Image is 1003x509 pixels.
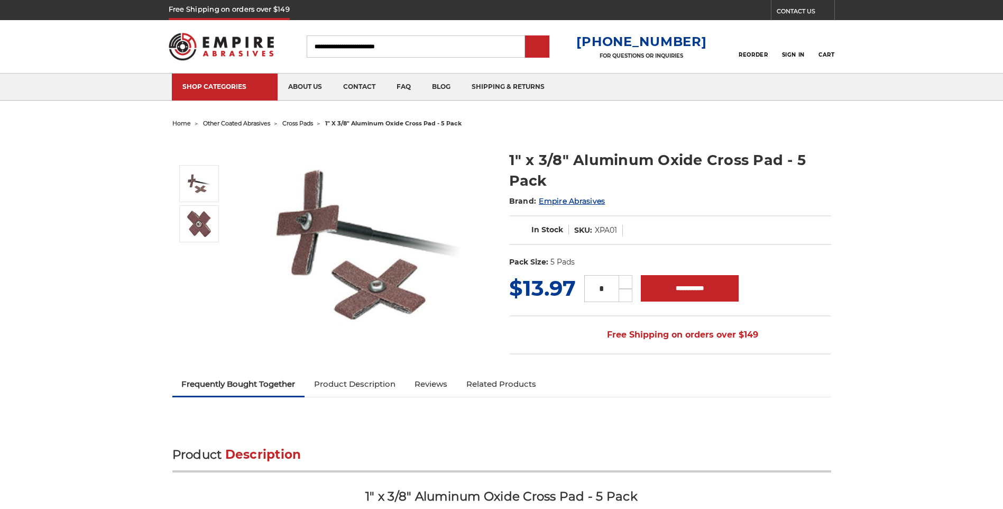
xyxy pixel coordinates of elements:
a: Related Products [457,372,546,396]
span: $13.97 [509,275,576,301]
a: about us [278,74,333,101]
a: Empire Abrasives [539,196,605,206]
a: blog [421,74,461,101]
a: CONTACT US [777,5,834,20]
dd: 5 Pads [550,257,575,268]
span: In Stock [531,225,563,234]
dt: Pack Size: [509,257,548,268]
span: Product [172,447,222,462]
img: Abrasive Cross pad on mandrel [186,170,213,197]
a: faq [386,74,421,101]
a: Reviews [405,372,457,396]
a: other coated abrasives [203,120,270,127]
dd: XPA01 [595,225,617,236]
div: SHOP CATEGORIES [182,83,267,90]
a: home [172,120,191,127]
img: Abrasive Cross Pad [187,211,211,237]
a: Reorder [739,35,768,58]
span: Sign In [782,51,805,58]
dt: SKU: [574,225,592,236]
span: Description [225,447,301,462]
span: Free Shipping on orders over $149 [582,324,758,346]
p: FOR QUESTIONS OR INQUIRIES [576,52,706,59]
input: Submit [527,37,548,58]
span: Brand: [509,196,537,206]
a: Product Description [305,372,405,396]
span: Cart [818,51,834,58]
span: 1" x 3/8" aluminum oxide cross pad - 5 pack [325,120,462,127]
span: Reorder [739,51,768,58]
a: shipping & returns [461,74,555,101]
a: [PHONE_NUMBER] [576,34,706,49]
a: contact [333,74,386,101]
a: Frequently Bought Together [172,372,305,396]
img: Abrasive Cross pad on mandrel [263,139,474,350]
a: cross pads [282,120,313,127]
h1: 1" x 3/8" Aluminum Oxide Cross Pad - 5 Pack [509,150,831,191]
a: Cart [818,35,834,58]
img: Empire Abrasives [169,26,274,67]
